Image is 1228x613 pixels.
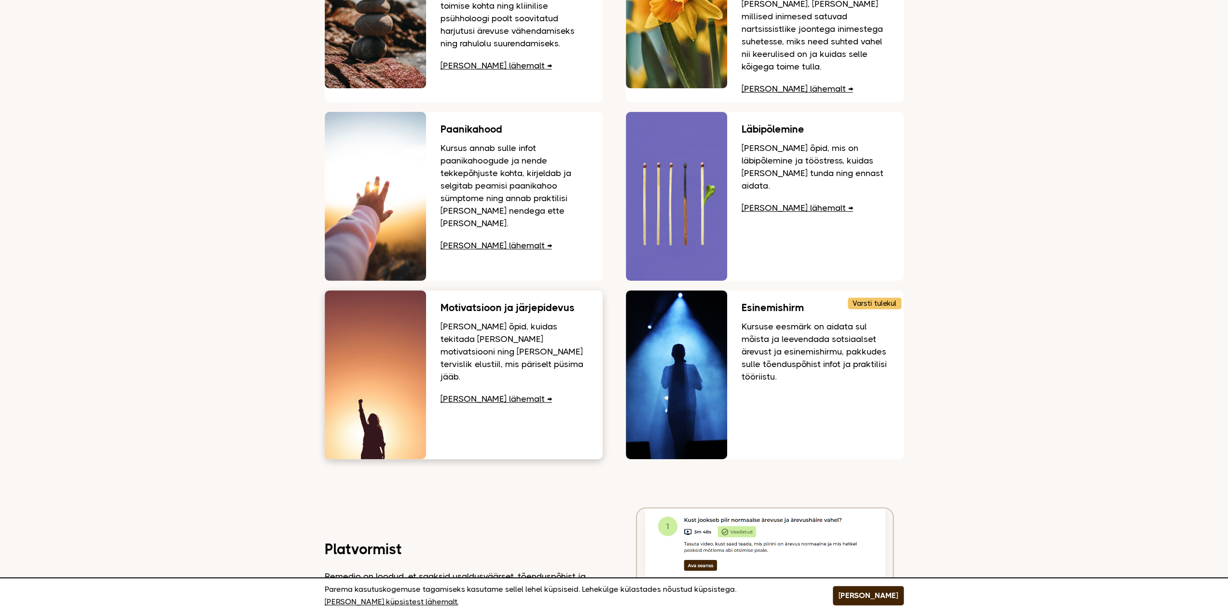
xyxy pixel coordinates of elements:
[742,84,853,94] a: [PERSON_NAME] lähemalt
[833,586,904,605] button: [PERSON_NAME]
[742,320,889,383] p: Kursuse eesmärk on aidata sul mõista ja leevendada sotsiaalset ärevust ja esinemishirmu, pakkudes...
[325,570,602,608] p: Remedio on loodud, et saaksid usaldusväärset, tõenduspõhist ja praktilist abi kiiresti ja soodsal...
[742,302,889,313] h3: Esinemishirm
[742,142,889,192] p: [PERSON_NAME] õpid, mis on läbipõlemine ja tööstress, kuidas [PERSON_NAME] tunda ning ennast aidata.
[325,583,809,608] p: Parema kasutuskogemuse tagamiseks kasutame sellel lehel küpsiseid. Lehekülge külastades nõustud k...
[441,320,588,383] p: [PERSON_NAME] õpid, kuidas tekitada [PERSON_NAME] motivatsiooni ning [PERSON_NAME] tervislik elus...
[626,112,727,281] img: Viis tikku, üks põlenud
[325,596,458,608] a: [PERSON_NAME] küpsistest lähemalt.
[441,124,588,135] h3: Paanikahood
[325,112,426,281] img: Käsi suunatud loojuva päikse suunas
[742,124,889,135] h3: Läbipõlemine
[441,61,552,70] a: [PERSON_NAME] lähemalt
[441,394,552,404] a: [PERSON_NAME] lähemalt
[441,142,588,230] p: Kursus annab sulle infot paanikahoogude ja nende tekkepõhjuste kohta, kirjeldab ja selgitab peami...
[742,203,853,213] a: [PERSON_NAME] lähemalt
[325,290,426,459] img: Mees kätte õhku tõstmas, taustaks päikeseloojang
[626,290,727,459] img: Inimene laval esinemas
[441,302,588,313] h3: Motivatsioon ja järjepidevus
[441,241,552,250] a: [PERSON_NAME] lähemalt
[325,543,602,556] h2: Platvormist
